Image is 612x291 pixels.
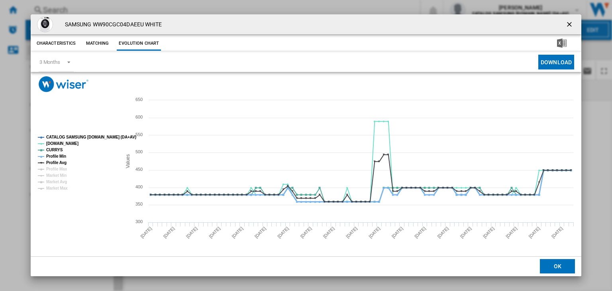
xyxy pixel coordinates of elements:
tspan: [DATE] [459,226,472,239]
tspan: CURRYS [46,148,63,152]
tspan: 550 [135,132,143,137]
button: Download in Excel [544,36,579,51]
h4: SAMSUNG WW90CGC04DAEEU WHITE [61,21,162,29]
tspan: Profile Min [46,154,66,158]
tspan: Market Avg [46,180,67,184]
button: Evolution chart [117,36,161,51]
tspan: [DATE] [345,226,358,239]
tspan: [DOMAIN_NAME] [46,141,78,146]
tspan: [DATE] [436,226,449,239]
tspan: [DATE] [231,226,244,239]
button: Download [538,55,574,69]
tspan: [DATE] [139,226,153,239]
button: getI18NText('BUTTONS.CLOSE_DIALOG') [562,16,578,32]
tspan: Profile Avg [46,160,67,165]
tspan: 500 [135,149,143,154]
md-dialog: Product popup [31,14,581,276]
tspan: Profile Max [46,167,67,171]
tspan: [DATE] [162,226,175,239]
tspan: [DATE] [368,226,381,239]
tspan: [DATE] [528,226,541,239]
button: Characteristics [35,36,78,51]
tspan: [DATE] [277,226,290,239]
img: excel-24x24.png [557,38,567,48]
tspan: [DATE] [505,226,518,239]
img: M10257225_white [37,16,53,32]
tspan: [DATE] [299,226,312,239]
tspan: [DATE] [254,226,267,239]
tspan: [DATE] [185,226,198,239]
button: OK [540,259,575,273]
tspan: 600 [135,115,143,119]
tspan: Values [125,154,130,168]
tspan: [DATE] [322,226,335,239]
button: Matching [80,36,115,51]
tspan: Market Min [46,173,67,178]
tspan: [DATE] [414,226,427,239]
tspan: 650 [135,97,143,102]
tspan: Market Max [46,186,68,190]
tspan: 300 [135,219,143,224]
tspan: 400 [135,184,143,189]
tspan: [DATE] [482,226,495,239]
tspan: CATALOG SAMSUNG [DOMAIN_NAME] (DA+AV) [46,135,136,139]
tspan: 350 [135,202,143,206]
tspan: [DATE] [551,226,564,239]
tspan: 450 [135,167,143,172]
ng-md-icon: getI18NText('BUTTONS.CLOSE_DIALOG') [565,20,575,30]
tspan: [DATE] [390,226,404,239]
img: logo_wiser_300x94.png [39,76,88,92]
div: 3 Months [39,59,60,65]
tspan: [DATE] [208,226,221,239]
